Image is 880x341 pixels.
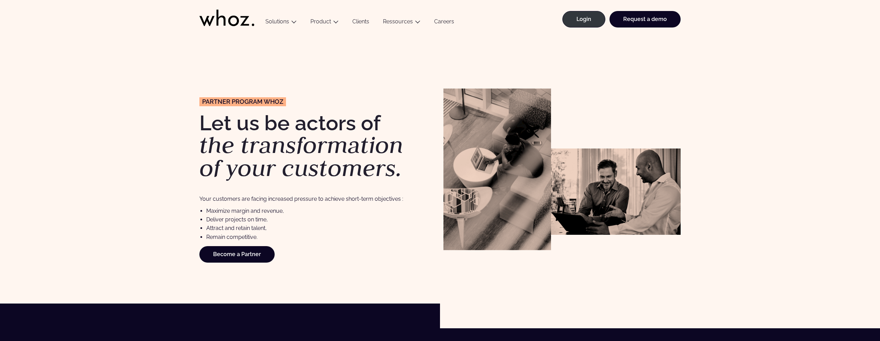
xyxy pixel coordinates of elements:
[258,18,304,27] button: Solutions
[427,18,461,27] a: Careers
[609,11,681,27] a: Request a demo
[199,246,275,263] a: Become a Partner
[304,18,345,27] button: Product
[562,11,605,27] a: Login
[199,130,403,183] em: the transformation of your customers.
[199,113,437,180] h1: Let us be actors of
[376,18,427,27] button: Ressources
[345,18,376,27] a: Clients
[202,99,283,105] span: partner program Whoz
[206,233,437,241] li: Remain competitive.
[383,18,413,25] a: Ressources
[206,215,437,224] li: Deliver projects on time,
[310,18,331,25] a: Product
[206,224,437,232] li: Attract and retain talent,
[199,195,413,203] p: Your customers are facing increased pressure to achieve short-term objectives :
[206,207,437,215] li: Maximize margin and revenue,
